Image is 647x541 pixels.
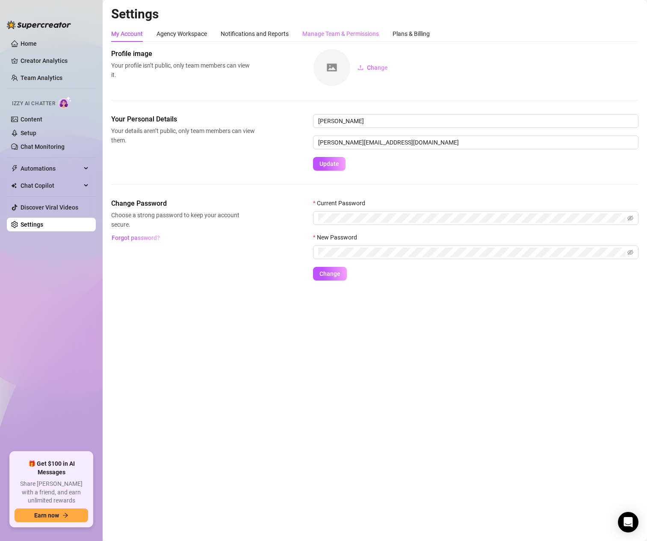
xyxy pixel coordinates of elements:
[111,231,160,245] button: Forgot password?
[12,100,55,108] span: Izzy AI Chatter
[157,29,207,38] div: Agency Workspace
[318,248,626,257] input: New Password
[111,114,255,124] span: Your Personal Details
[319,160,339,167] span: Update
[21,130,36,136] a: Setup
[21,221,43,228] a: Settings
[34,512,59,519] span: Earn now
[111,6,638,22] h2: Settings
[112,234,160,241] span: Forgot password?
[21,40,37,47] a: Home
[21,74,62,81] a: Team Analytics
[21,116,42,123] a: Content
[313,157,346,171] button: Update
[627,249,633,255] span: eye-invisible
[313,49,350,86] img: square-placeholder.png
[221,29,289,38] div: Notifications and Reports
[15,460,88,476] span: 🎁 Get $100 in AI Messages
[302,29,379,38] div: Manage Team & Permissions
[357,65,363,71] span: upload
[11,165,18,172] span: thunderbolt
[21,204,78,211] a: Discover Viral Videos
[59,96,72,109] img: AI Chatter
[313,233,363,242] label: New Password
[21,162,81,175] span: Automations
[11,183,17,189] img: Chat Copilot
[351,61,395,74] button: Change
[319,270,340,277] span: Change
[313,136,638,149] input: Enter new email
[313,198,371,208] label: Current Password
[111,49,255,59] span: Profile image
[367,64,388,71] span: Change
[15,480,88,505] span: Share [PERSON_NAME] with a friend, and earn unlimited rewards
[111,210,255,229] span: Choose a strong password to keep your account secure.
[111,198,255,209] span: Change Password
[318,213,626,223] input: Current Password
[7,21,71,29] img: logo-BBDzfeDw.svg
[111,61,255,80] span: Your profile isn’t public, only team members can view it.
[313,267,347,281] button: Change
[21,143,65,150] a: Chat Monitoring
[62,512,68,518] span: arrow-right
[111,29,143,38] div: My Account
[627,215,633,221] span: eye-invisible
[15,508,88,522] button: Earn nowarrow-right
[21,179,81,192] span: Chat Copilot
[111,126,255,145] span: Your details aren’t public, only team members can view them.
[393,29,430,38] div: Plans & Billing
[618,512,638,532] div: Open Intercom Messenger
[313,114,638,128] input: Enter name
[21,54,89,68] a: Creator Analytics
